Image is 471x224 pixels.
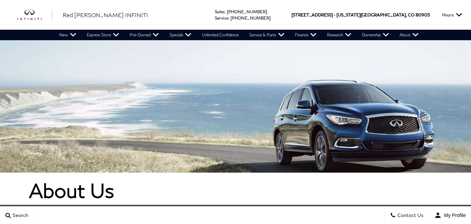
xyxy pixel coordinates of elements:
a: Specials [164,30,197,40]
a: Pre-Owned [124,30,164,40]
a: Service & Parts [244,30,290,40]
a: Research [322,30,357,40]
a: About [394,30,424,40]
span: : [228,15,229,21]
span: Service [215,15,228,21]
a: infiniti [17,9,52,21]
a: Ownership [357,30,394,40]
a: Express Store [82,30,124,40]
a: [PHONE_NUMBER] [227,9,267,14]
h1: About Us [29,180,442,201]
span: Sales [215,9,225,14]
span: My Profile [441,212,466,218]
nav: Main Navigation [54,30,424,40]
span: Search [11,212,28,218]
a: New [54,30,82,40]
img: INFINITI [17,9,52,21]
button: user-profile-menu [429,207,471,224]
a: Red [PERSON_NAME] INFINITI [63,11,148,19]
a: [PHONE_NUMBER] [230,15,271,21]
span: : [225,9,226,14]
span: Red [PERSON_NAME] INFINITI [63,12,148,18]
a: Unlimited Confidence [197,30,244,40]
a: [STREET_ADDRESS] • [US_STATE][GEOGRAPHIC_DATA], CO 80905 [291,12,430,17]
a: Finance [290,30,322,40]
span: Contact Us [396,212,424,218]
